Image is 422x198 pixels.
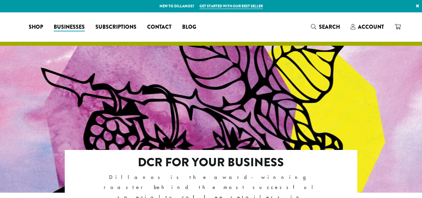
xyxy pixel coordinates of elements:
[147,23,171,31] span: Contact
[29,23,43,31] span: Shop
[358,23,384,31] span: Account
[306,21,345,32] a: Search
[182,23,196,31] span: Blog
[93,155,329,170] h2: DCR FOR YOUR BUSINESS
[54,23,85,31] span: Businesses
[23,22,48,32] a: Shop
[95,23,136,31] span: Subscriptions
[319,23,340,31] span: Search
[199,3,263,9] a: Get started with our best seller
